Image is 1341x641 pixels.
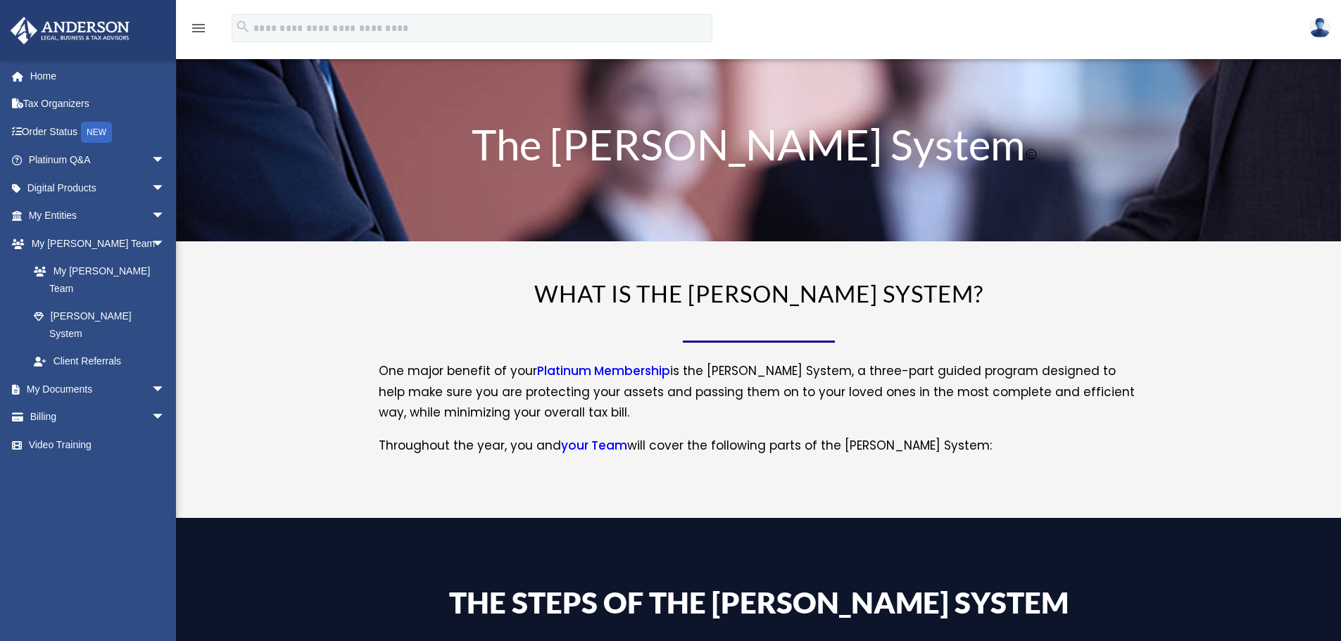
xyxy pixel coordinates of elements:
[379,123,1139,172] h1: The [PERSON_NAME] System
[10,229,187,258] a: My [PERSON_NAME] Teamarrow_drop_down
[20,348,187,376] a: Client Referrals
[190,20,207,37] i: menu
[379,361,1139,436] p: One major benefit of your is the [PERSON_NAME] System, a three-part guided program designed to he...
[1309,18,1330,38] img: User Pic
[151,229,180,258] span: arrow_drop_down
[10,174,187,202] a: Digital Productsarrow_drop_down
[151,375,180,404] span: arrow_drop_down
[537,362,670,386] a: Platinum Membership
[10,146,187,174] a: Platinum Q&Aarrow_drop_down
[10,62,187,90] a: Home
[151,202,180,231] span: arrow_drop_down
[10,403,187,431] a: Billingarrow_drop_down
[151,174,180,203] span: arrow_drop_down
[379,436,1139,457] p: Throughout the year, you and will cover the following parts of the [PERSON_NAME] System:
[534,279,983,307] span: WHAT IS THE [PERSON_NAME] SYSTEM?
[10,202,187,230] a: My Entitiesarrow_drop_down
[235,19,251,34] i: search
[561,437,627,461] a: your Team
[10,90,187,118] a: Tax Organizers
[379,588,1139,624] h4: The Steps of the [PERSON_NAME] System
[10,431,187,459] a: Video Training
[81,122,112,143] div: NEW
[190,25,207,37] a: menu
[151,146,180,175] span: arrow_drop_down
[20,258,187,303] a: My [PERSON_NAME] Team
[151,403,180,432] span: arrow_drop_down
[10,375,187,403] a: My Documentsarrow_drop_down
[20,303,180,348] a: [PERSON_NAME] System
[10,118,187,146] a: Order StatusNEW
[6,17,134,44] img: Anderson Advisors Platinum Portal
